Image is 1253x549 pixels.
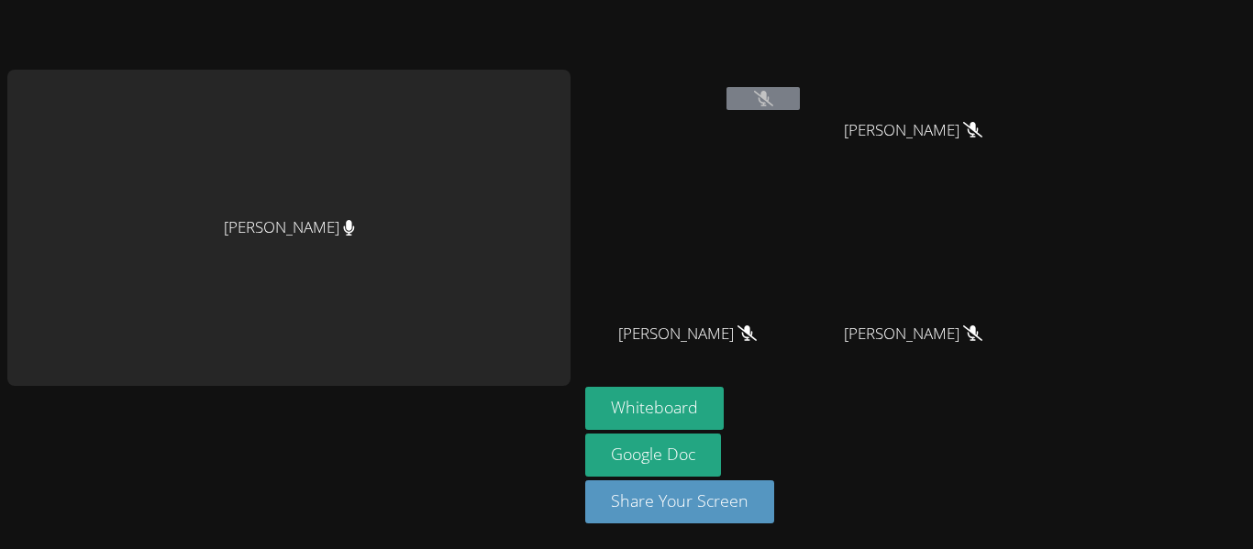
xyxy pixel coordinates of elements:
[585,434,721,477] a: Google Doc
[7,70,571,387] div: [PERSON_NAME]
[618,321,757,347] span: [PERSON_NAME]
[844,117,982,144] span: [PERSON_NAME]
[585,480,774,523] button: Share Your Screen
[585,387,724,430] button: Whiteboard
[844,321,982,347] span: [PERSON_NAME]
